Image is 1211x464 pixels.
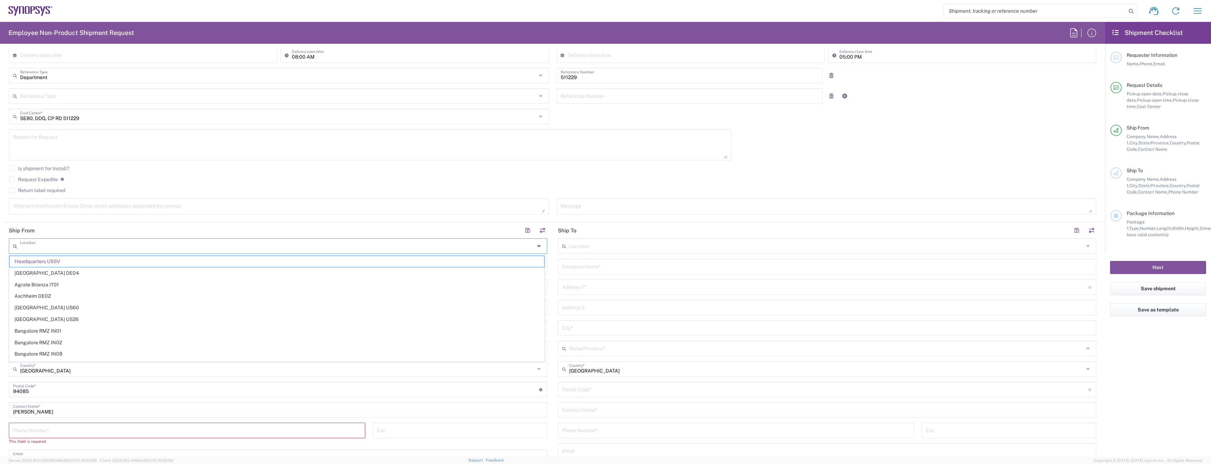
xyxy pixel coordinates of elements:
span: State/Province, [1138,140,1170,145]
button: Next [1110,261,1206,274]
span: Agrate Brianza IT01 [10,279,544,290]
span: Package Information [1127,210,1175,216]
span: Company Name, [1127,177,1160,182]
span: Request Details [1127,82,1162,88]
span: [DATE] 10:22:58 [68,458,97,463]
span: Copyright © [DATE]-[DATE] Agistix Inc., All Rights Reserved [1094,457,1203,464]
span: Company Name, [1127,134,1160,139]
span: Bangalore RMZ IN08 [10,349,544,359]
span: Length, [1157,226,1172,231]
span: Server: 2025.19.0-b9208248b56 [8,458,97,463]
span: Email [1153,61,1165,66]
a: Support [468,458,486,462]
h2: Shipment Checklist [1111,29,1183,37]
button: Save as template [1110,303,1206,316]
span: City, [1129,183,1138,188]
a: Remove Reference [826,71,836,81]
input: Shipment, tracking or reference number [944,4,1126,18]
h2: Ship From [9,227,35,234]
span: Ship To [1127,168,1143,173]
span: City, [1129,140,1138,145]
span: Country, [1170,140,1187,145]
span: Bangalore RMZ IN25 [10,360,544,371]
div: This field is required [9,438,365,445]
label: Return label required [9,188,65,193]
span: Phone, [1140,61,1153,66]
span: Package 1: [1127,219,1145,231]
span: Type, [1129,226,1140,231]
span: Name, [1127,61,1140,66]
span: [DATE] 10:06:59 [145,458,173,463]
span: Height, [1185,226,1200,231]
span: State/Province, [1138,183,1170,188]
h2: Employee Non-Product Shipment Request [8,29,134,37]
span: Bangalore RMZ IN01 [10,326,544,337]
span: [GEOGRAPHIC_DATA] US26 [10,314,544,325]
label: Request Expedite [9,177,58,182]
span: Headquarters USSV [10,256,544,267]
span: Bangalore RMZ IN02 [10,337,544,348]
span: Client: 2025.19.0-1f462a1 [100,458,173,463]
span: Pickup open time, [1137,97,1173,103]
a: Remove Reference [826,91,836,101]
h2: Ship To [558,227,577,234]
label: Is shipment for Install? [9,166,69,171]
span: Country, [1170,183,1187,188]
span: Width, [1172,226,1185,231]
span: [GEOGRAPHIC_DATA] US60 [10,302,544,313]
a: Add Reference [840,91,850,101]
button: Save shipment [1110,282,1206,295]
span: Cost Center [1137,104,1161,109]
span: Contact Name, [1138,189,1168,195]
span: Ship From [1127,125,1149,131]
span: Pickup open date, [1127,91,1163,96]
span: Requester Information [1127,52,1177,58]
span: Phone Number [1168,189,1198,195]
span: Aschheim DE02 [10,291,544,302]
span: [GEOGRAPHIC_DATA] DE04 [10,268,544,279]
span: Contact Name [1138,147,1167,152]
span: Number, [1140,226,1157,231]
a: Feedback [486,458,504,462]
